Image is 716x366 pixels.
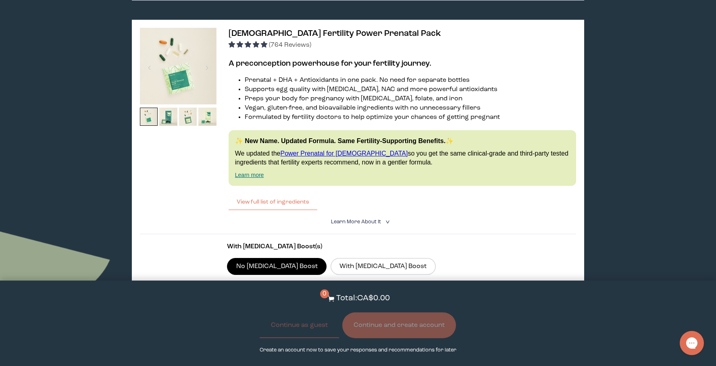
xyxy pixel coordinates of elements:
a: Power Prenatal for [DEMOGRAPHIC_DATA] [280,150,408,157]
li: Prenatal + DHA + Antioxidants in one pack. No need for separate bottles [245,76,576,85]
p: Total: CA$0.00 [336,293,390,304]
span: [DEMOGRAPHIC_DATA] Fertility Power Prenatal Pack [229,29,441,38]
img: thumbnail image [140,28,216,104]
button: View full list of ingredients [229,194,317,210]
i: < [383,220,391,224]
p: We updated the so you get the same clinical-grade and third-party tested ingredients that fertili... [235,149,570,167]
li: Formulated by fertility doctors to help optimize your chances of getting pregnant [245,113,576,122]
button: Continue and create account [342,312,456,338]
li: Vegan, gluten-free, and bioavailable ingredients with no unnecessary fillers [245,104,576,113]
img: thumbnail image [159,108,177,126]
span: 4.95 stars [229,42,269,48]
p: With [MEDICAL_DATA] Boost(s) [227,242,489,252]
li: Preps your body for pregnancy with [MEDICAL_DATA], folate, and iron [245,94,576,104]
summary: Learn More About it < [331,218,385,226]
p: Create an account now to save your responses and recommendations for later [260,346,456,354]
span: (764 Reviews) [269,42,311,48]
span: Learn More About it [331,219,381,225]
label: With [MEDICAL_DATA] Boost [331,258,436,275]
span: 0 [320,289,329,298]
li: Supports egg quality with [MEDICAL_DATA], NAC and more powerful antioxidants [245,85,576,94]
iframe: Gorgias live chat messenger [676,328,708,358]
a: Learn more [235,172,264,178]
label: No [MEDICAL_DATA] Boost [227,258,327,275]
img: thumbnail image [179,108,197,126]
strong: A preconception powerhouse for your fertility journey. [229,60,431,68]
strong: ✨ New Name. Updated Formula. Same Fertility-Supporting Benefits.✨ [235,137,454,144]
img: thumbnail image [198,108,216,126]
img: thumbnail image [140,108,158,126]
button: Continue as guest [260,312,339,338]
